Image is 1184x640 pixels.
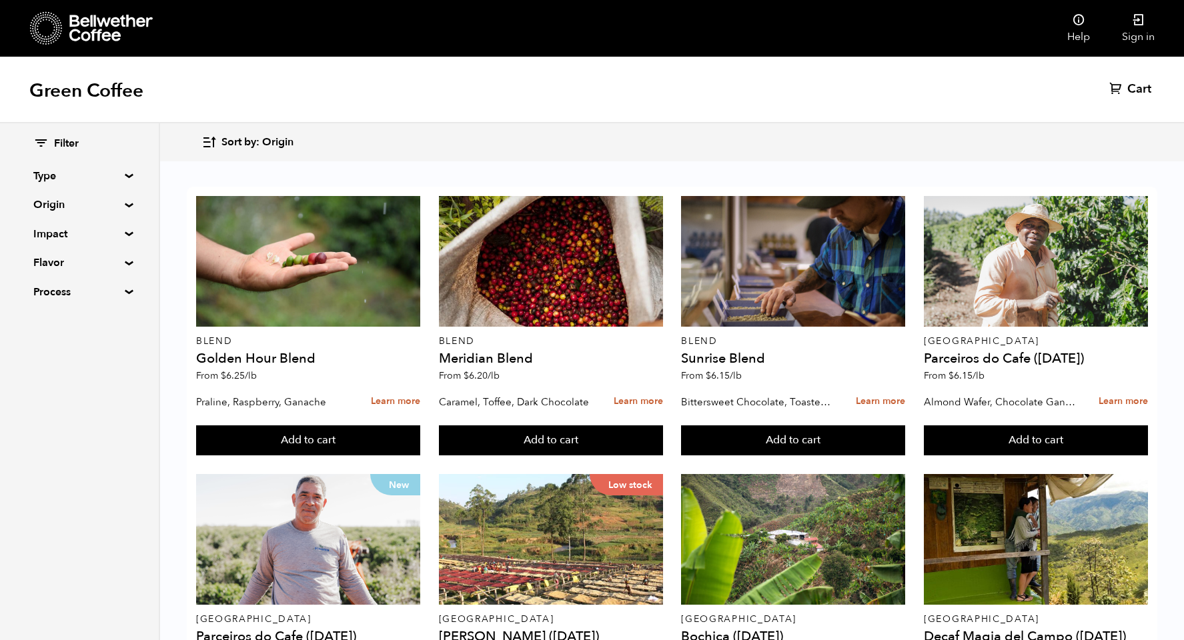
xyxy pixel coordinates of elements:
[196,392,349,412] p: Praline, Raspberry, Ganache
[681,425,905,456] button: Add to cart
[370,474,420,495] p: New
[1127,81,1151,97] span: Cart
[924,615,1148,624] p: [GEOGRAPHIC_DATA]
[681,369,742,382] span: From
[439,392,592,412] p: Caramel, Toffee, Dark Chocolate
[245,369,257,382] span: /lb
[221,369,257,382] bdi: 6.25
[681,352,905,365] h4: Sunrise Blend
[439,474,663,605] a: Low stock
[439,425,663,456] button: Add to cart
[949,369,954,382] span: $
[464,369,500,382] bdi: 6.20
[949,369,985,382] bdi: 6.15
[439,369,500,382] span: From
[439,337,663,346] p: Blend
[221,369,226,382] span: $
[196,425,420,456] button: Add to cart
[706,369,711,382] span: $
[33,226,125,242] summary: Impact
[29,79,143,103] h1: Green Coffee
[488,369,500,382] span: /lb
[1109,81,1155,97] a: Cart
[924,337,1148,346] p: [GEOGRAPHIC_DATA]
[196,474,420,605] a: New
[221,135,293,150] span: Sort by: Origin
[201,127,293,158] button: Sort by: Origin
[681,337,905,346] p: Blend
[973,369,985,382] span: /lb
[464,369,469,382] span: $
[196,615,420,624] p: [GEOGRAPHIC_DATA]
[33,255,125,271] summary: Flavor
[681,615,905,624] p: [GEOGRAPHIC_DATA]
[924,425,1148,456] button: Add to cart
[439,352,663,365] h4: Meridian Blend
[439,615,663,624] p: [GEOGRAPHIC_DATA]
[681,392,834,412] p: Bittersweet Chocolate, Toasted Marshmallow, Candied Orange, Praline
[196,369,257,382] span: From
[33,168,125,184] summary: Type
[730,369,742,382] span: /lb
[33,284,125,300] summary: Process
[1099,387,1148,416] a: Learn more
[33,197,125,213] summary: Origin
[924,392,1077,412] p: Almond Wafer, Chocolate Ganache, Bing Cherry
[196,352,420,365] h4: Golden Hour Blend
[196,337,420,346] p: Blend
[856,387,905,416] a: Learn more
[54,137,79,151] span: Filter
[590,474,663,495] p: Low stock
[924,369,985,382] span: From
[924,352,1148,365] h4: Parceiros do Cafe ([DATE])
[614,387,663,416] a: Learn more
[371,387,420,416] a: Learn more
[706,369,742,382] bdi: 6.15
